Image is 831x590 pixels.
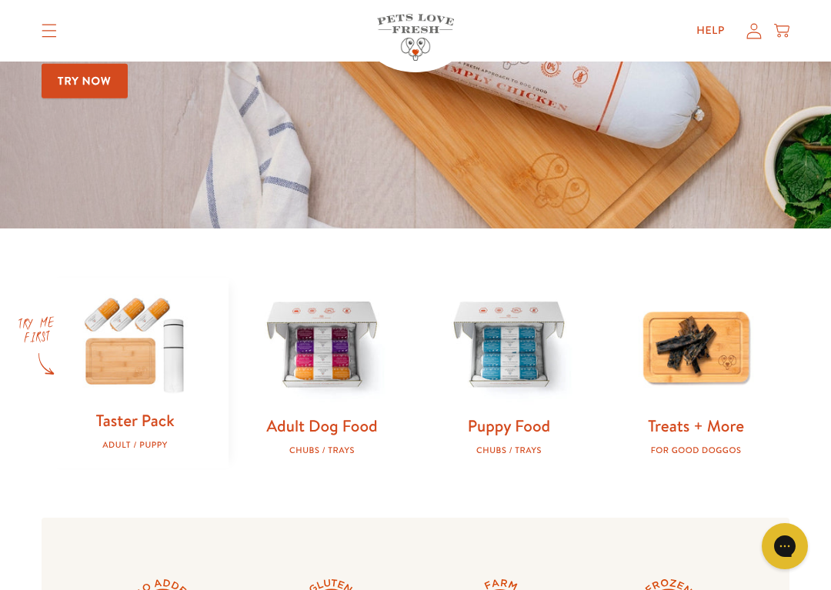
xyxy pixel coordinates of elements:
[754,518,816,575] iframe: Gorgias live chat messenger
[253,445,391,455] div: Chubs / Trays
[468,415,550,437] a: Puppy Food
[684,15,737,46] a: Help
[648,415,744,437] a: Treats + More
[440,445,578,455] div: Chubs / Trays
[377,14,454,61] img: Pets Love Fresh
[266,415,377,437] a: Adult Dog Food
[66,440,204,450] div: Adult / Puppy
[42,64,128,98] a: Try Now
[29,12,69,50] summary: Translation missing: en.sections.header.menu
[627,445,765,455] div: For good doggos
[95,409,174,432] a: Taster Pack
